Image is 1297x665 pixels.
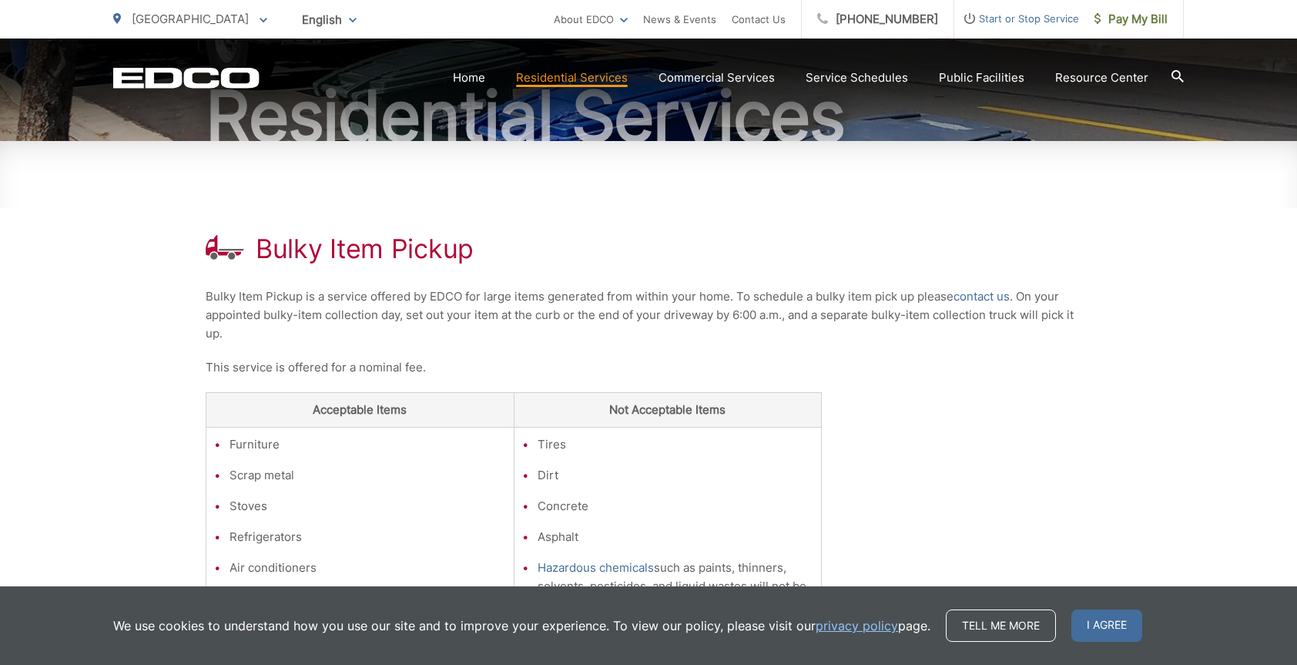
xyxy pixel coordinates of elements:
li: Asphalt [538,528,814,546]
li: Refrigerators [230,528,506,546]
p: We use cookies to understand how you use our site and to improve your experience. To view our pol... [113,616,930,635]
li: Dirt [538,466,814,485]
h2: Residential Services [113,78,1184,155]
span: [GEOGRAPHIC_DATA] [132,12,249,26]
a: Resource Center [1055,69,1148,87]
li: Furniture [230,435,506,454]
li: Air conditioners [230,559,506,577]
li: Concrete [538,497,814,516]
span: I agree [1071,610,1142,642]
li: Scrap metal [230,466,506,485]
h1: Bulky Item Pickup [256,233,474,264]
li: Tires [538,435,814,454]
p: Bulky Item Pickup is a service offered by EDCO for large items generated from within your home. T... [206,287,1091,343]
span: Pay My Bill [1094,10,1168,29]
strong: Acceptable Items [313,402,407,417]
li: such as paints, thinners, solvents, pesticides, and liquid wastes will not be accepted. [538,559,814,614]
a: Tell me more [946,610,1056,642]
a: News & Events [643,10,716,29]
a: Contact Us [732,10,786,29]
a: Hazardous chemicals [538,559,654,577]
span: English [290,6,368,33]
a: Public Facilities [939,69,1024,87]
a: EDCD logo. Return to the homepage. [113,67,260,89]
a: About EDCO [554,10,628,29]
a: Residential Services [516,69,628,87]
p: This service is offered for a nominal fee. [206,358,1091,377]
strong: Not Acceptable Items [609,402,726,417]
a: contact us [953,287,1010,306]
a: privacy policy [816,616,898,635]
a: Home [453,69,485,87]
a: Commercial Services [659,69,775,87]
li: Stoves [230,497,506,516]
a: Service Schedules [806,69,908,87]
